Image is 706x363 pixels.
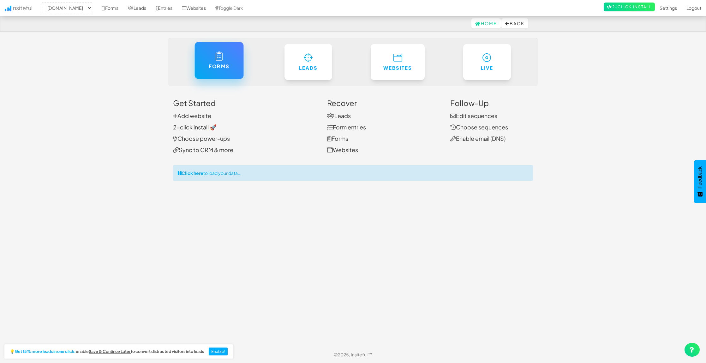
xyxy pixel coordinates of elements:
[697,166,703,188] span: Feedback
[173,165,533,181] div: to load your data...
[450,123,508,131] a: Choose sequences
[694,160,706,203] button: Feedback - Show survey
[297,65,320,71] h6: Leads
[173,99,318,107] h3: Get Started
[327,99,441,107] h3: Recover
[327,135,348,142] a: Forms
[463,44,511,80] a: Live
[383,65,412,71] h6: Websites
[371,44,425,80] a: Websites
[450,135,506,142] a: Enable email (DNS)
[10,349,204,354] h2: 💡 enable to convert distracted visitors into leads
[173,146,233,153] a: Sync to CRM & more
[15,349,76,354] strong: Get 15% more leads in one click:
[89,349,131,354] a: Save & Continue Later
[209,348,228,356] button: Enable!
[182,170,203,176] strong: Click here
[173,112,211,119] a: Add website
[327,123,366,131] a: Form entries
[207,64,230,69] h6: Forms
[604,3,655,11] a: 2-Click Install
[450,99,533,107] h3: Follow-Up
[5,6,11,11] img: icon.png
[173,123,217,131] a: 2-click install 🚀
[476,65,499,71] h6: Live
[327,146,358,153] a: Websites
[327,112,351,119] a: Leads
[450,112,497,119] a: Edit sequences
[173,135,230,142] a: Choose power-ups
[471,18,501,28] a: Home
[284,44,332,80] a: Leads
[501,18,528,28] button: Back
[89,349,131,354] u: Save & Continue Later
[194,42,243,79] a: Forms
